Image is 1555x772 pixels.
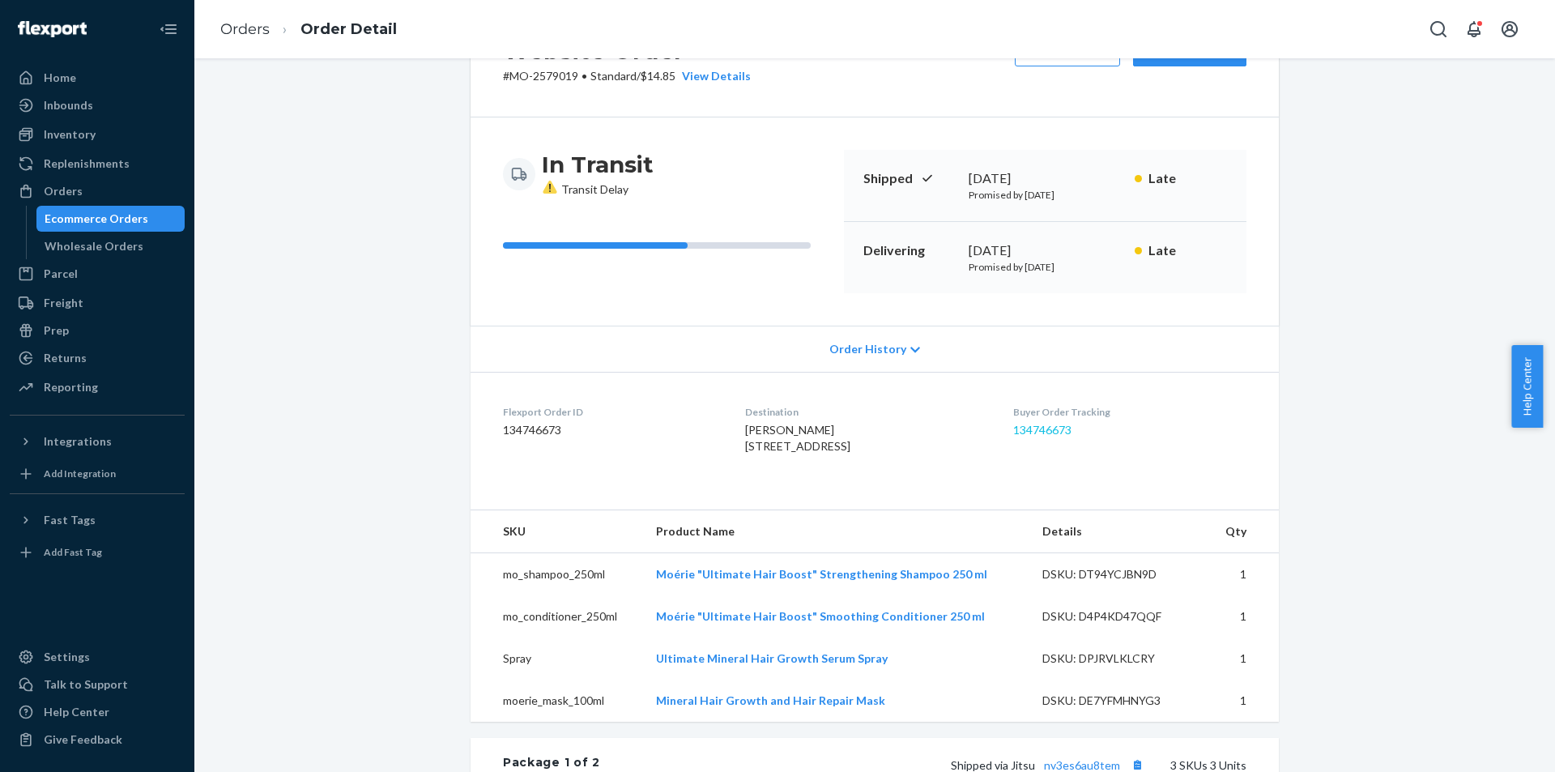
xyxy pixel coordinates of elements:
[18,21,87,37] img: Flexport logo
[10,374,185,400] a: Reporting
[656,651,888,665] a: Ultimate Mineral Hair Growth Serum Spray
[10,727,185,753] button: Give Feedback
[44,97,93,113] div: Inbounds
[220,20,270,38] a: Orders
[1042,608,1195,625] div: DSKU: D4P4KD47QQF
[10,672,185,697] a: Talk to Support
[1207,638,1279,680] td: 1
[1207,680,1279,722] td: 1
[10,151,185,177] a: Replenishments
[10,122,185,147] a: Inventory
[471,680,643,722] td: moerie_mask_100ml
[863,241,956,260] p: Delivering
[44,704,109,720] div: Help Center
[590,69,637,83] span: Standard
[44,295,83,311] div: Freight
[1042,693,1195,709] div: DSKU: DE7YFMHNYG3
[44,70,76,86] div: Home
[471,553,643,596] td: mo_shampoo_250ml
[745,423,850,453] span: [PERSON_NAME] [STREET_ADDRESS]
[44,322,69,339] div: Prep
[10,507,185,533] button: Fast Tags
[503,68,751,84] p: # MO-2579019 / $14.85
[1207,510,1279,553] th: Qty
[1458,13,1490,45] button: Open notifications
[152,13,185,45] button: Close Navigation
[10,178,185,204] a: Orders
[44,126,96,143] div: Inventory
[503,405,719,419] dt: Flexport Order ID
[1044,758,1120,772] a: nv3es6au8tem
[44,512,96,528] div: Fast Tags
[1493,13,1526,45] button: Open account menu
[951,758,1148,772] span: Shipped via Jitsu
[471,510,643,553] th: SKU
[44,156,130,172] div: Replenishments
[471,638,643,680] td: Spray
[44,545,102,559] div: Add Fast Tag
[745,405,986,419] dt: Destination
[36,206,185,232] a: Ecommerce Orders
[1148,169,1227,188] p: Late
[36,233,185,259] a: Wholesale Orders
[1013,405,1246,419] dt: Buyer Order Tracking
[44,433,112,450] div: Integrations
[207,6,410,53] ol: breadcrumbs
[863,169,956,188] p: Shipped
[44,731,122,748] div: Give Feedback
[542,182,628,196] span: Transit Delay
[44,676,128,693] div: Talk to Support
[44,379,98,395] div: Reporting
[829,341,906,357] span: Order History
[44,183,83,199] div: Orders
[10,65,185,91] a: Home
[44,467,116,480] div: Add Integration
[1042,566,1195,582] div: DSKU: DT94YCJBN9D
[10,461,185,487] a: Add Integration
[10,429,185,454] button: Integrations
[300,20,397,38] a: Order Detail
[44,266,78,282] div: Parcel
[643,510,1029,553] th: Product Name
[542,150,654,179] h3: In Transit
[10,345,185,371] a: Returns
[503,422,719,438] dd: 134746673
[675,68,751,84] button: View Details
[44,649,90,665] div: Settings
[10,644,185,670] a: Settings
[656,609,985,623] a: Moérie "Ultimate Hair Boost" Smoothing Conditioner 250 ml
[1511,345,1543,428] button: Help Center
[10,699,185,725] a: Help Center
[10,540,185,565] a: Add Fast Tag
[10,290,185,316] a: Freight
[45,238,143,254] div: Wholesale Orders
[969,169,1122,188] div: [DATE]
[656,693,885,707] a: Mineral Hair Growth and Hair Repair Mask
[44,350,87,366] div: Returns
[1422,13,1455,45] button: Open Search Box
[969,188,1122,202] p: Promised by [DATE]
[1042,650,1195,667] div: DSKU: DPJRVLKLCRY
[1207,595,1279,638] td: 1
[10,318,185,343] a: Prep
[656,567,987,581] a: Moérie "Ultimate Hair Boost" Strengthening Shampoo 250 ml
[1029,510,1208,553] th: Details
[969,260,1122,274] p: Promised by [DATE]
[1013,423,1071,437] a: 134746673
[45,211,148,227] div: Ecommerce Orders
[10,92,185,118] a: Inbounds
[10,261,185,287] a: Parcel
[969,241,1122,260] div: [DATE]
[582,69,587,83] span: •
[1148,241,1227,260] p: Late
[1207,553,1279,596] td: 1
[471,595,643,638] td: mo_conditioner_250ml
